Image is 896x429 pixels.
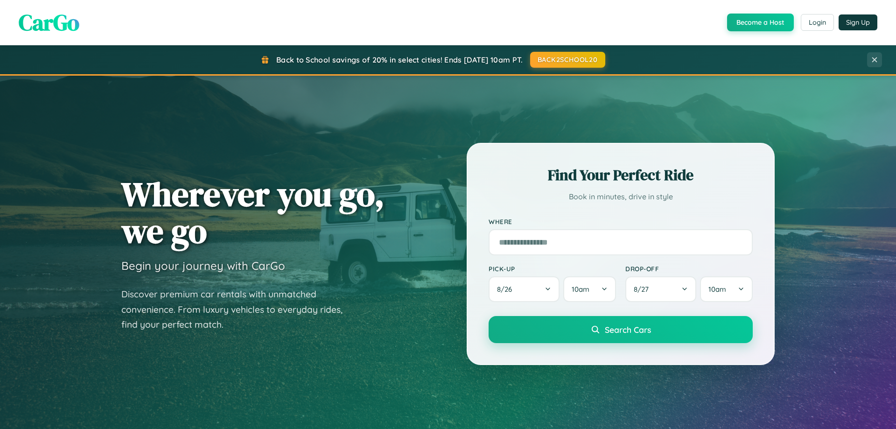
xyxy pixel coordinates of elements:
span: 10am [708,285,726,294]
h1: Wherever you go, we go [121,176,385,249]
span: Back to School savings of 20% in select cities! Ends [DATE] 10am PT. [276,55,523,64]
button: Login [801,14,834,31]
button: Sign Up [839,14,877,30]
button: 10am [700,276,753,302]
button: 8/26 [489,276,560,302]
p: Discover premium car rentals with unmatched convenience. From luxury vehicles to everyday rides, ... [121,287,355,332]
button: Become a Host [727,14,794,31]
h3: Begin your journey with CarGo [121,259,285,273]
span: Search Cars [605,324,651,335]
button: BACK2SCHOOL20 [530,52,605,68]
button: Search Cars [489,316,753,343]
button: 8/27 [625,276,696,302]
label: Where [489,218,753,225]
span: 10am [572,285,589,294]
label: Pick-up [489,265,616,273]
button: 10am [563,276,616,302]
span: CarGo [19,7,79,38]
span: 8 / 26 [497,285,517,294]
label: Drop-off [625,265,753,273]
h2: Find Your Perfect Ride [489,165,753,185]
span: 8 / 27 [634,285,653,294]
p: Book in minutes, drive in style [489,190,753,204]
